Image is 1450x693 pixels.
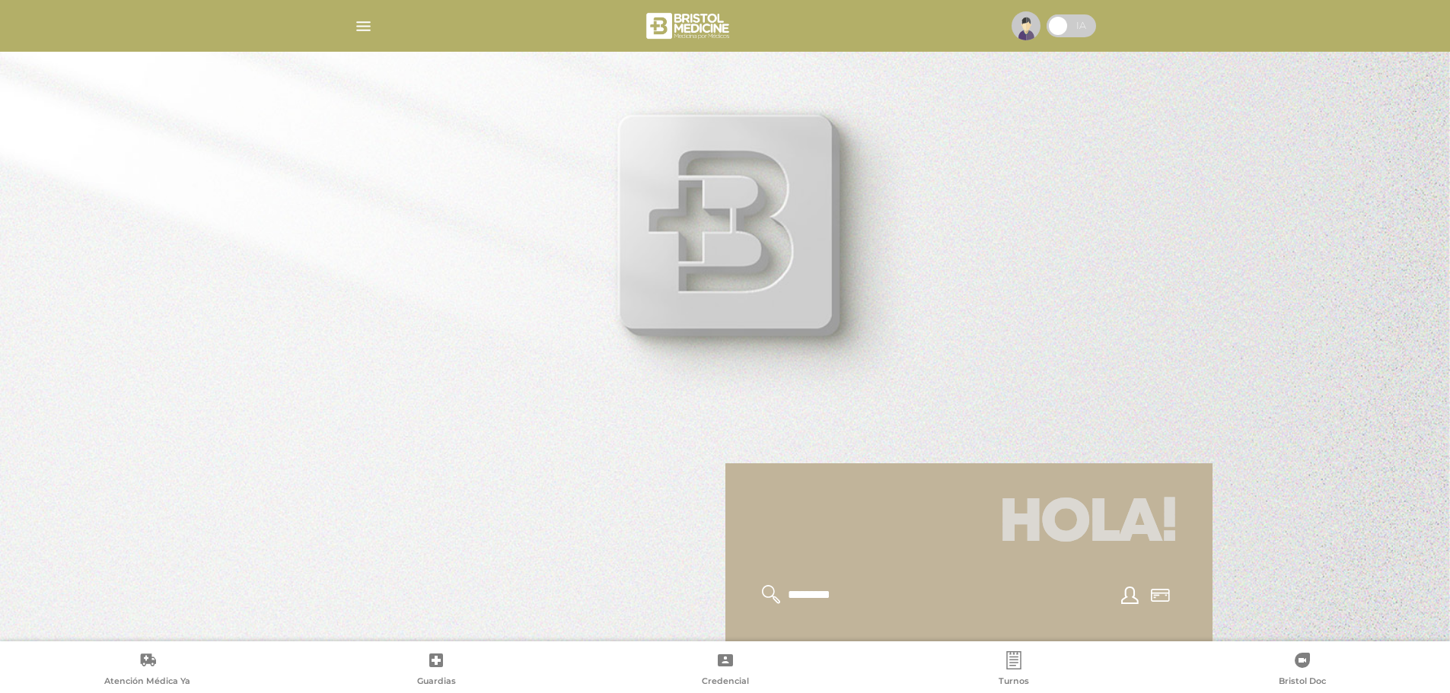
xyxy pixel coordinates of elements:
span: Atención Médica Ya [104,676,190,689]
h1: Hola! [744,482,1194,567]
img: bristol-medicine-blanco.png [644,8,735,44]
a: Atención Médica Ya [3,651,292,690]
a: Credencial [581,651,869,690]
span: Guardias [417,676,456,689]
a: Guardias [292,651,580,690]
img: Cober_menu-lines-white.svg [354,17,373,36]
a: Bristol Doc [1158,651,1447,690]
a: Turnos [869,651,1158,690]
span: Credencial [702,676,749,689]
span: Turnos [999,676,1029,689]
img: profile-placeholder.svg [1012,11,1040,40]
span: Bristol Doc [1279,676,1326,689]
